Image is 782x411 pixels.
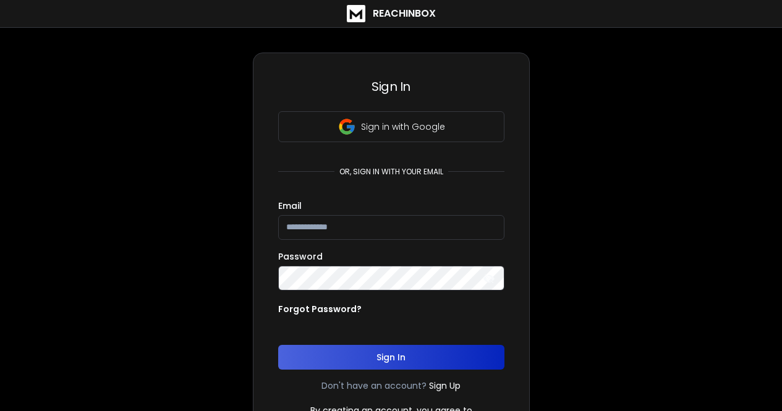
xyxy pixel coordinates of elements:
[429,379,461,392] a: Sign Up
[347,5,436,22] a: ReachInbox
[347,5,365,22] img: logo
[278,345,504,370] button: Sign In
[278,303,362,315] p: Forgot Password?
[278,252,323,261] label: Password
[278,78,504,95] h3: Sign In
[373,6,436,21] h1: ReachInbox
[334,167,448,177] p: or, sign in with your email
[361,121,445,133] p: Sign in with Google
[321,379,427,392] p: Don't have an account?
[278,111,504,142] button: Sign in with Google
[278,201,302,210] label: Email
